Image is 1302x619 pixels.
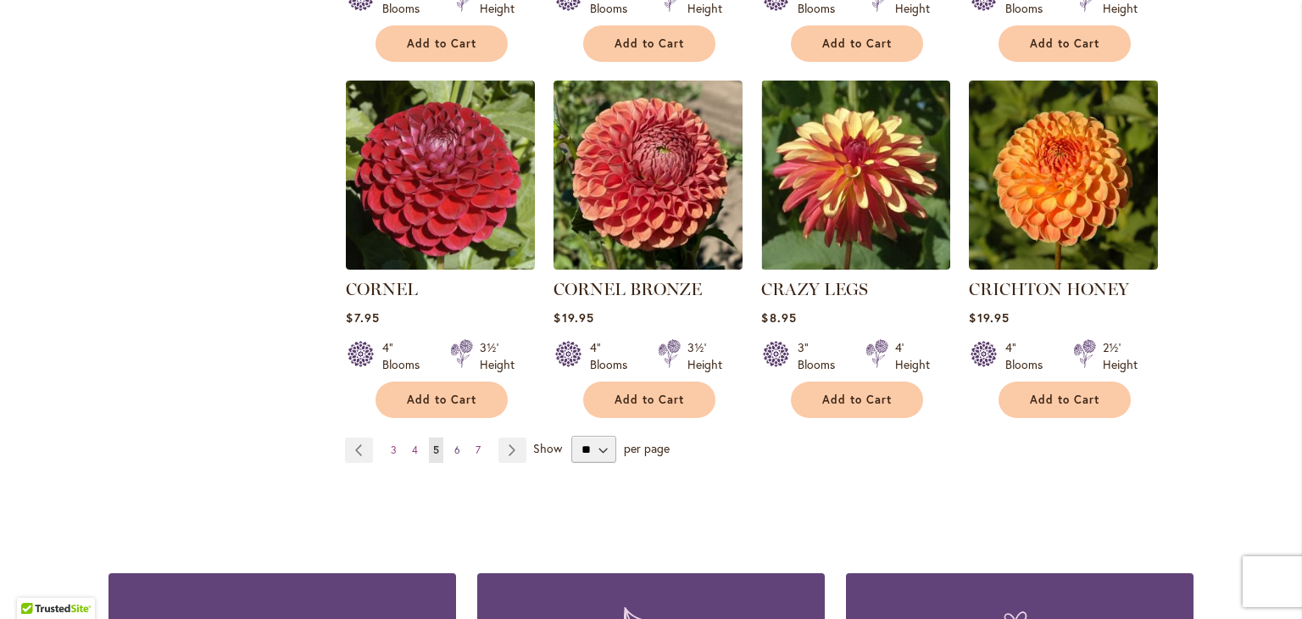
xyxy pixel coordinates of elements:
div: 4" Blooms [590,339,637,373]
button: Add to Cart [583,382,715,418]
a: 3 [387,438,401,463]
a: CRAZY LEGS [761,279,868,299]
span: $19.95 [554,309,593,326]
a: CRICHTON HONEY [969,257,1158,273]
button: Add to Cart [999,25,1131,62]
img: CRAZY LEGS [761,81,950,270]
span: $8.95 [761,309,796,326]
a: CORNEL [346,279,418,299]
a: CORNEL BRONZE [554,257,743,273]
span: Add to Cart [1030,36,1099,51]
div: 4" Blooms [1005,339,1053,373]
span: Show [533,440,562,456]
a: CORNEL [346,257,535,273]
span: Add to Cart [407,36,476,51]
span: Add to Cart [1030,393,1099,407]
span: $7.95 [346,309,379,326]
button: Add to Cart [583,25,715,62]
div: 3½' Height [480,339,515,373]
a: CRICHTON HONEY [969,279,1129,299]
span: Add to Cart [407,393,476,407]
button: Add to Cart [999,382,1131,418]
div: 3½' Height [687,339,722,373]
span: Add to Cart [615,36,684,51]
span: 4 [412,443,418,456]
a: 4 [408,438,422,463]
span: 5 [433,443,439,456]
span: Add to Cart [615,393,684,407]
button: Add to Cart [791,382,923,418]
button: Add to Cart [376,382,508,418]
img: CORNEL BRONZE [554,81,743,270]
a: 7 [471,438,485,463]
button: Add to Cart [791,25,923,62]
span: per page [624,440,670,456]
div: 2½' Height [1103,339,1138,373]
span: 6 [454,443,460,456]
div: 4" Blooms [382,339,430,373]
span: Add to Cart [822,393,892,407]
img: CRICHTON HONEY [969,81,1158,270]
a: CRAZY LEGS [761,257,950,273]
iframe: Launch Accessibility Center [13,559,60,606]
span: $19.95 [969,309,1009,326]
img: CORNEL [346,81,535,270]
a: 6 [450,438,465,463]
div: 4' Height [895,339,930,373]
span: 3 [391,443,397,456]
div: 3" Blooms [798,339,845,373]
a: CORNEL BRONZE [554,279,702,299]
span: Add to Cart [822,36,892,51]
button: Add to Cart [376,25,508,62]
span: 7 [476,443,481,456]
